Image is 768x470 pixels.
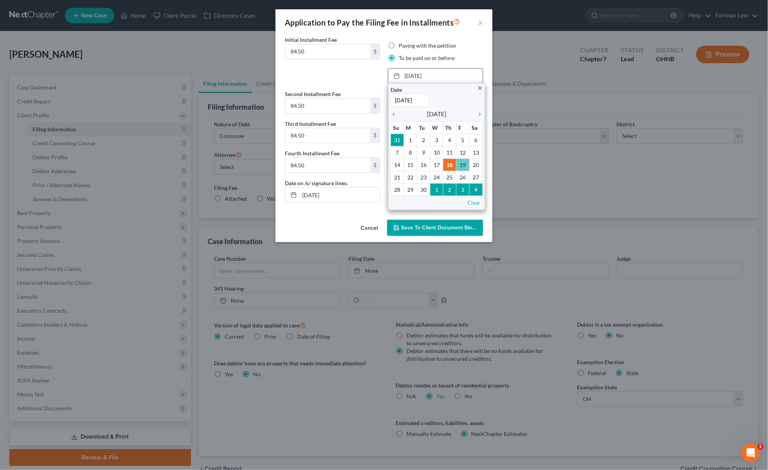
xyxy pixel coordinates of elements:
[285,128,370,143] input: 0.00
[417,183,430,196] td: 30
[470,146,483,158] td: 13
[391,171,404,183] td: 21
[456,158,470,171] td: 19
[391,158,404,171] td: 14
[404,146,417,158] td: 8
[399,42,456,50] label: Paying with the petition
[391,183,404,196] td: 28
[470,171,483,183] td: 27
[456,146,470,158] td: 12
[401,224,483,231] span: Save to Client Document Storage
[470,121,483,134] th: Sa
[391,109,401,119] a: chevron_left
[456,183,470,196] td: 3
[388,149,445,157] label: To be paid on or before:
[370,128,380,143] div: $
[430,158,443,171] td: 17
[430,146,443,158] td: 10
[355,220,384,236] button: Cancel
[417,146,430,158] td: 9
[470,183,483,196] td: 4
[391,134,404,146] td: 31
[388,90,445,98] label: To be paid on or before:
[285,44,370,59] input: 0.00
[470,158,483,171] td: 20
[470,134,483,146] td: 6
[300,188,380,202] input: MM/DD/YYYY
[388,69,483,83] a: [DATE]
[443,146,456,158] td: 11
[285,17,460,28] div: Application to Pay the Filing Fee in Installments
[404,134,417,146] td: 1
[387,220,483,236] button: Save to Client Document Storage
[404,183,417,196] td: 29
[417,134,430,146] td: 2
[391,111,401,117] i: chevron_left
[417,121,430,134] th: Tu
[427,109,446,119] span: [DATE]
[430,121,443,134] th: W
[391,121,404,134] th: Su
[456,134,470,146] td: 5
[391,86,402,94] label: Date
[473,109,483,119] a: chevron_right
[417,171,430,183] td: 23
[370,98,380,113] div: $
[285,179,348,187] label: Date on /s/ signature lines:
[456,121,470,134] th: F
[417,158,430,171] td: 16
[443,171,456,183] td: 25
[399,54,456,62] label: To be paid on or before:
[285,149,339,157] label: Fourth Installment Fee
[477,83,483,92] a: close
[443,134,456,146] td: 4
[370,44,380,59] div: $
[404,158,417,171] td: 15
[443,158,456,171] td: 18
[404,171,417,183] td: 22
[742,444,760,462] iframe: Intercom live chat
[391,146,404,158] td: 7
[285,36,337,44] label: Initial Installment Fee
[285,98,370,113] input: 0.00
[404,121,417,134] th: M
[758,444,764,450] span: 1
[477,85,483,91] i: close
[430,183,443,196] td: 1
[391,94,429,107] input: 1/1/2013
[473,111,483,117] i: chevron_right
[285,90,341,98] label: Second Installment Fee
[456,171,470,183] td: 26
[388,120,445,128] label: To be paid on or before:
[465,197,482,208] a: Clear
[370,158,380,172] div: $
[285,120,336,128] label: Third Installment Fee
[478,18,483,27] button: ×
[443,183,456,196] td: 2
[430,134,443,146] td: 3
[285,158,370,172] input: 0.00
[443,121,456,134] th: Th
[430,171,443,183] td: 24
